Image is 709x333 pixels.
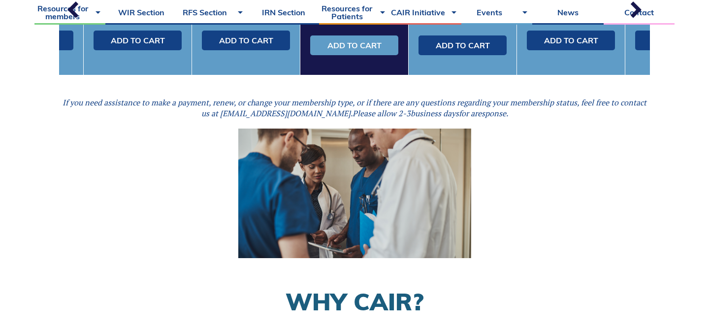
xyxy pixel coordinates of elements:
i: response. [475,108,508,119]
a: Add to cart [94,31,182,50]
a: Add to cart [419,35,507,55]
a: Add to cart [527,31,615,50]
span: Why CAIR? [286,287,423,316]
em: If you need assistance to make a payment, renew, or change your membership type, or if there are ... [63,97,646,119]
span: -3 for a [353,108,508,119]
i: Please allow 2 [353,108,403,119]
a: Add to cart [202,31,290,50]
i: business days [411,108,459,119]
a: Add to cart [310,35,398,55]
